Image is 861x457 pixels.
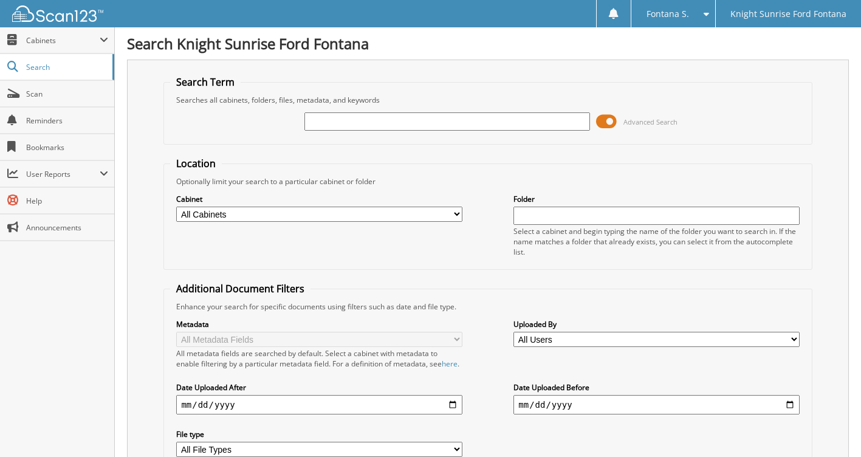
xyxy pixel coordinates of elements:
[170,157,222,170] legend: Location
[513,226,799,257] div: Select a cabinet and begin typing the name of the folder you want to search in. If the name match...
[26,115,108,126] span: Reminders
[26,169,100,179] span: User Reports
[170,176,805,187] div: Optionally limit your search to a particular cabinet or folder
[170,95,805,105] div: Searches all cabinets, folders, files, metadata, and keywords
[513,319,799,329] label: Uploaded By
[12,5,103,22] img: scan123-logo-white.svg
[513,194,799,204] label: Folder
[26,222,108,233] span: Announcements
[176,395,462,414] input: start
[176,194,462,204] label: Cabinet
[127,33,849,53] h1: Search Knight Sunrise Ford Fontana
[176,429,462,439] label: File type
[442,359,458,369] a: here
[26,142,108,153] span: Bookmarks
[647,10,689,18] span: Fontana S.
[26,196,108,206] span: Help
[513,395,799,414] input: end
[623,117,677,126] span: Advanced Search
[26,89,108,99] span: Scan
[170,75,241,89] legend: Search Term
[170,301,805,312] div: Enhance your search for specific documents using filters such as date and file type.
[176,319,462,329] label: Metadata
[26,35,100,46] span: Cabinets
[26,62,106,72] span: Search
[176,348,462,369] div: All metadata fields are searched by default. Select a cabinet with metadata to enable filtering b...
[170,282,310,295] legend: Additional Document Filters
[730,10,846,18] span: Knight Sunrise Ford Fontana
[176,382,462,393] label: Date Uploaded After
[513,382,799,393] label: Date Uploaded Before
